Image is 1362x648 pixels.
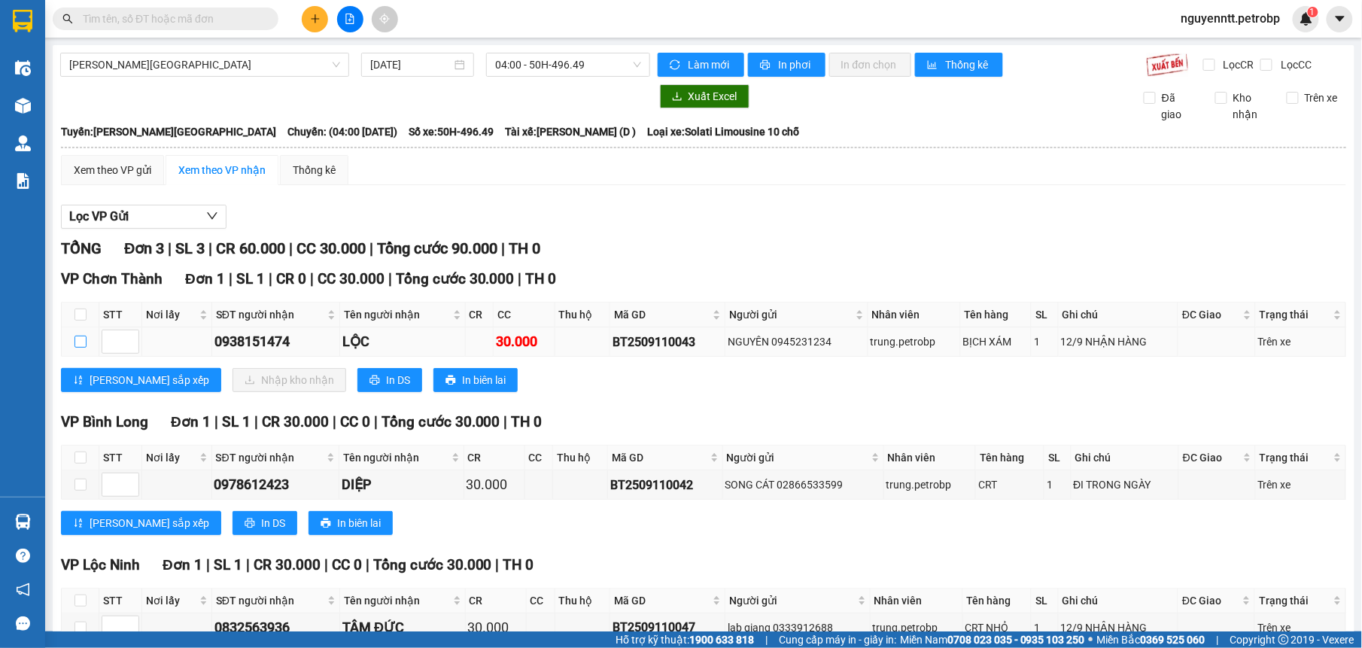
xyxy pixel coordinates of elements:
[261,515,285,531] span: In DS
[1258,476,1343,493] div: Trên xe
[1260,449,1330,466] span: Trạng thái
[332,556,362,573] span: CC 0
[388,270,392,287] span: |
[1059,303,1179,327] th: Ghi chú
[342,617,462,638] div: TÂM ĐỨC
[73,518,84,530] span: sort-ascending
[978,476,1041,493] div: CRT
[1300,12,1313,26] img: icon-new-feature
[689,88,737,105] span: Xuất Excel
[212,470,340,500] td: 0978612423
[369,375,380,387] span: printer
[1156,90,1204,123] span: Đã giao
[236,270,265,287] span: SL 1
[146,306,196,323] span: Nơi lấy
[287,123,397,140] span: Chuyến: (04:00 [DATE])
[377,239,497,257] span: Tổng cước 90.000
[15,173,31,189] img: solution-icon
[208,239,212,257] span: |
[229,270,233,287] span: |
[13,14,36,30] span: Gửi:
[765,631,768,648] span: |
[344,592,449,609] span: Tên người nhận
[871,589,963,613] th: Nhân viên
[868,303,961,327] th: Nhân viên
[467,474,522,495] div: 30.000
[16,549,30,563] span: question-circle
[1047,476,1068,493] div: 1
[670,59,683,71] span: sync
[262,413,329,430] span: CR 30.000
[1259,592,1330,609] span: Trạng thái
[254,413,258,430] span: |
[296,239,366,257] span: CC 30.000
[61,270,163,287] span: VP Chơn Thành
[333,413,336,430] span: |
[1275,56,1314,73] span: Lọc CC
[214,617,337,638] div: 0832563936
[214,556,242,573] span: SL 1
[176,14,212,30] span: Nhận:
[1218,56,1257,73] span: Lọc CR
[728,619,867,636] div: lab giang 0333912688
[386,372,410,388] span: In DS
[494,303,555,327] th: CC
[61,239,102,257] span: TỔNG
[884,446,977,470] th: Nhân viên
[342,474,461,495] div: DIỆP
[748,53,825,77] button: printerIn phơi
[779,56,813,73] span: In phơi
[321,518,331,530] span: printer
[379,14,390,24] span: aim
[382,413,500,430] span: Tổng cước 30.000
[829,53,911,77] button: In đơn chọn
[504,413,508,430] span: |
[871,333,958,350] div: trung.petrobp
[15,60,31,76] img: warehouse-icon
[11,99,35,114] span: CR :
[310,270,314,287] span: |
[171,413,211,430] span: Đơn 1
[11,97,168,115] div: 30.000
[518,270,522,287] span: |
[553,446,608,470] th: Thu hộ
[337,515,381,531] span: In biên lai
[1299,90,1344,106] span: Trên xe
[526,270,557,287] span: TH 0
[246,556,250,573] span: |
[372,6,398,32] button: aim
[233,511,297,535] button: printerIn DS
[16,583,30,597] span: notification
[614,592,710,609] span: Mã GD
[466,589,527,613] th: CR
[357,368,422,392] button: printerIn DS
[1097,631,1205,648] span: Miền Bắc
[495,53,640,76] span: 04:00 - 50H-496.49
[610,327,725,357] td: BT2509110043
[660,84,749,108] button: downloadXuất Excel
[1327,6,1353,32] button: caret-down
[462,372,506,388] span: In biên lai
[963,589,1032,613] th: Tên hàng
[555,303,610,327] th: Thu hộ
[1146,53,1189,77] img: 9k=
[1278,634,1289,645] span: copyright
[1333,12,1347,26] span: caret-down
[1072,446,1180,470] th: Ghi chú
[613,333,722,351] div: BT2509110043
[1227,90,1275,123] span: Kho nhận
[464,446,525,470] th: CR
[613,618,722,637] div: BT2509110047
[175,239,205,257] span: SL 3
[61,368,221,392] button: sort-ascending[PERSON_NAME] sắp xếp
[610,476,720,494] div: BT2509110042
[501,239,505,257] span: |
[1032,303,1058,327] th: SL
[214,413,218,430] span: |
[963,333,1029,350] div: BỊCH XÁM
[214,331,337,352] div: 0938151474
[1182,592,1239,609] span: ĐC Giao
[222,413,251,430] span: SL 1
[616,631,754,648] span: Hỗ trợ kỹ thuật:
[99,303,142,327] th: STT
